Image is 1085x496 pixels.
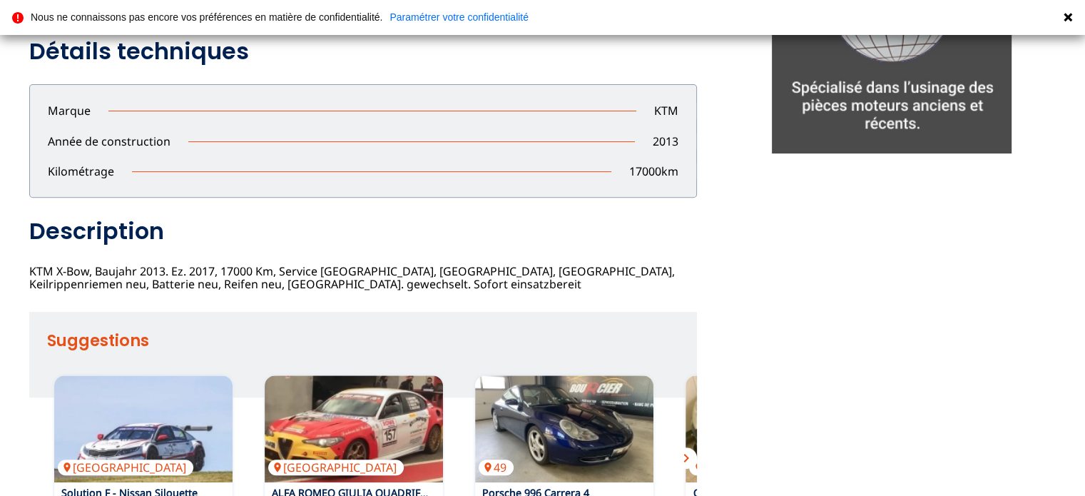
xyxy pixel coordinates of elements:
[479,460,514,475] p: 49
[29,37,697,291] div: KTM X-Bow, Baujahr 2013. Ez. 2017, 17000 Km, Service [GEOGRAPHIC_DATA], [GEOGRAPHIC_DATA], [GEOGR...
[29,37,697,66] h2: Détails techniques
[475,375,653,482] img: Porsche 996 Carrera 4
[47,326,697,355] h2: Suggestions
[54,375,233,482] img: Solution F - Nissan Silouette
[265,375,443,482] a: ALFA ROMEO GIULIA QUADRIFOGLIO[GEOGRAPHIC_DATA]
[30,133,188,149] p: Année de construction
[686,375,864,482] img: Opel Astra H OPC ex Race Camp
[611,163,696,179] p: 17000 km
[389,12,529,22] a: Paramétrer votre confidentialité
[29,217,697,246] h2: Description
[676,447,697,469] button: chevron_right
[31,12,382,22] p: Nous ne connaissons pas encore vos préférences en matière de confidentialité.
[54,375,233,482] a: Solution F - Nissan Silouette[GEOGRAPHIC_DATA]
[686,375,864,482] a: Opel Astra H OPC ex Race Camp[GEOGRAPHIC_DATA]
[636,103,696,118] p: KTM
[475,375,653,482] a: Porsche 996 Carrera 449
[58,460,193,475] p: [GEOGRAPHIC_DATA]
[30,163,132,179] p: Kilométrage
[30,103,108,118] p: Marque
[635,133,696,149] p: 2013
[678,450,695,467] span: chevron_right
[265,375,443,482] img: ALFA ROMEO GIULIA QUADRIFOGLIO
[268,460,404,475] p: [GEOGRAPHIC_DATA]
